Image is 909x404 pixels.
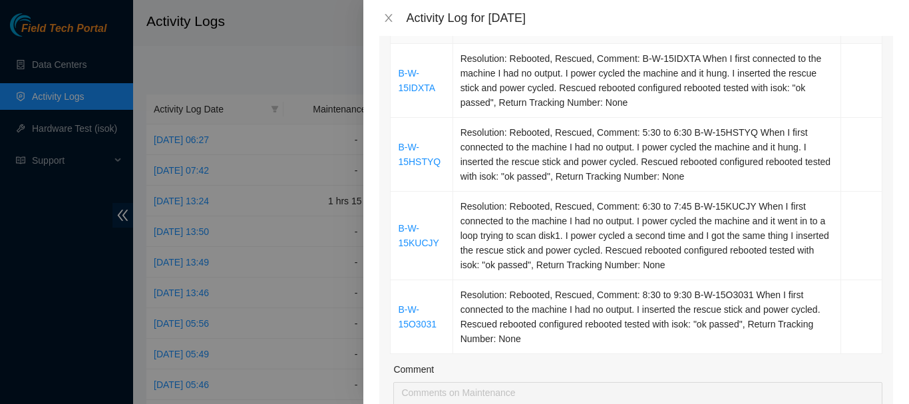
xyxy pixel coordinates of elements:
[406,11,893,25] div: Activity Log for [DATE]
[379,12,398,25] button: Close
[453,192,841,280] td: Resolution: Rebooted, Rescued, Comment: 6:30 to 7:45 B-W-15KUCJY When I first connected to the ma...
[398,223,439,248] a: B-W-15KUCJY
[398,142,441,167] a: B-W-15HSTYQ
[398,68,435,93] a: B-W-15IDXTA
[393,362,434,377] label: Comment
[453,118,841,192] td: Resolution: Rebooted, Rescued, Comment: 5:30 to 6:30 B-W-15HSTYQ When I first connected to the ma...
[398,304,437,329] a: B-W-15O3031
[383,13,394,23] span: close
[453,280,841,354] td: Resolution: Rebooted, Rescued, Comment: 8:30 to 9:30 B-W-15O3031 When I first connected to the ma...
[453,44,841,118] td: Resolution: Rebooted, Rescued, Comment: B-W-15IDXTA When I first connected to the machine I had n...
